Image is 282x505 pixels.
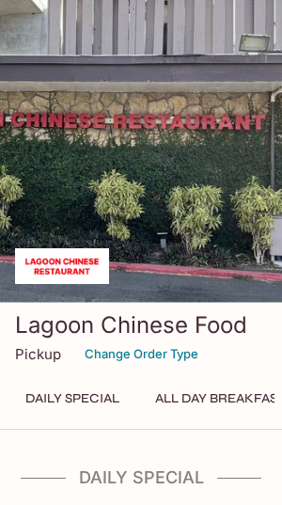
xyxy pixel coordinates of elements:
[76,339,207,369] button: Change Order Type
[8,467,274,488] h4: Daily Special
[15,248,109,284] img: Lagoon Chinese Food
[15,386,130,412] button: Daily Special
[15,310,267,339] h3: Lagoon Chinese Food
[15,345,61,363] p: Pickup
